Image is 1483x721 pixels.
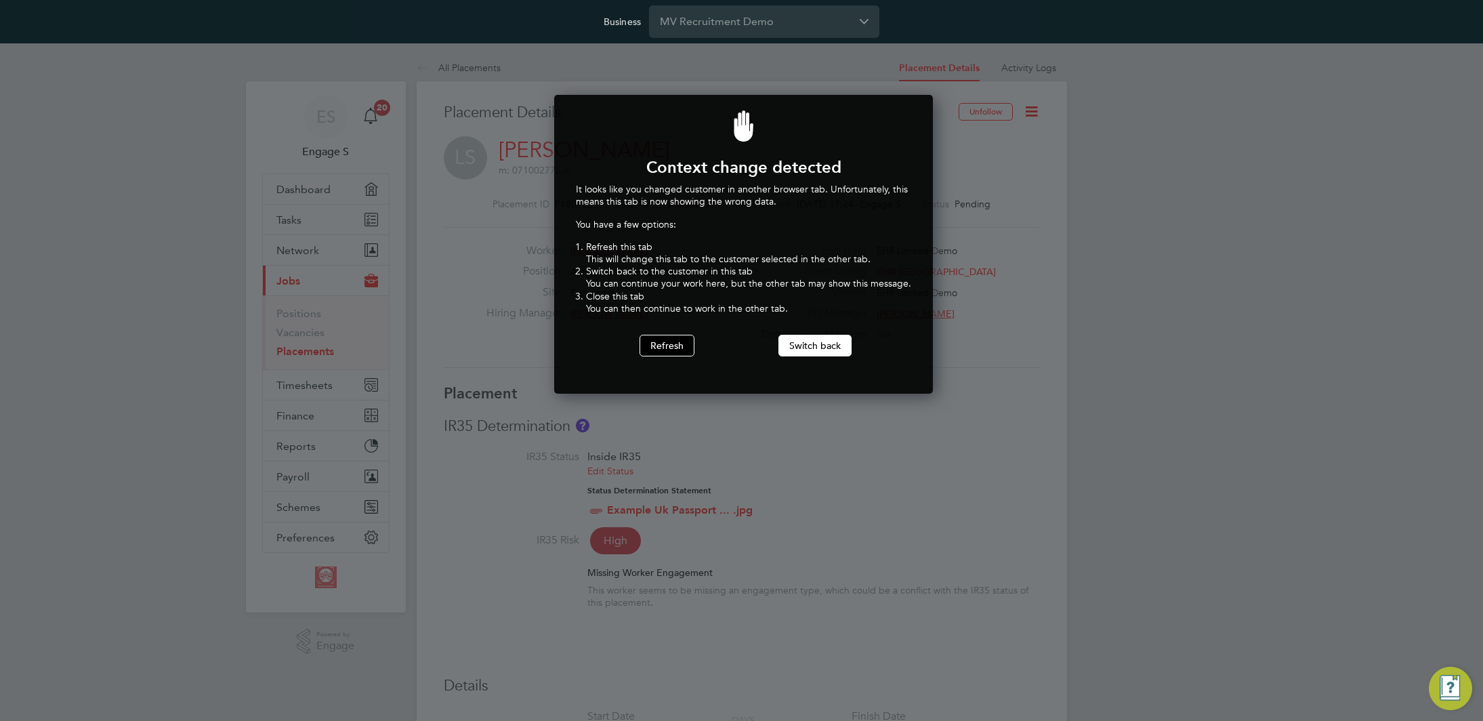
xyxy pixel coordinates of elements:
button: Refresh [640,335,694,356]
li: Switch back to the customer in this tab You can continue your work here, but the other tab may sh... [586,265,911,289]
p: It looks like you changed customer in another browser tab. Unfortunately, this means this tab is ... [576,183,911,207]
button: Switch back [778,335,852,356]
li: Close this tab You can then continue to work in the other tab. [586,290,911,314]
li: Refresh this tab This will change this tab to the customer selected in the other tab. [586,241,911,265]
p: You have a few options: [576,218,911,230]
label: Business [604,16,641,28]
button: Engage Resource Center [1429,667,1472,710]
